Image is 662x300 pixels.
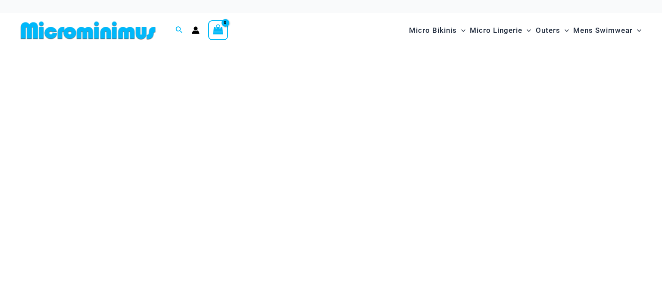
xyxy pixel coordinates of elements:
[192,26,200,34] a: Account icon link
[536,19,560,41] span: Outers
[208,20,228,40] a: View Shopping Cart, empty
[457,19,465,41] span: Menu Toggle
[573,19,633,41] span: Mens Swimwear
[470,19,522,41] span: Micro Lingerie
[175,25,183,36] a: Search icon link
[560,19,569,41] span: Menu Toggle
[633,19,641,41] span: Menu Toggle
[409,19,457,41] span: Micro Bikinis
[534,17,571,44] a: OutersMenu ToggleMenu Toggle
[407,17,468,44] a: Micro BikinisMenu ToggleMenu Toggle
[522,19,531,41] span: Menu Toggle
[406,16,645,45] nav: Site Navigation
[571,17,643,44] a: Mens SwimwearMenu ToggleMenu Toggle
[468,17,533,44] a: Micro LingerieMenu ToggleMenu Toggle
[17,21,159,40] img: MM SHOP LOGO FLAT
